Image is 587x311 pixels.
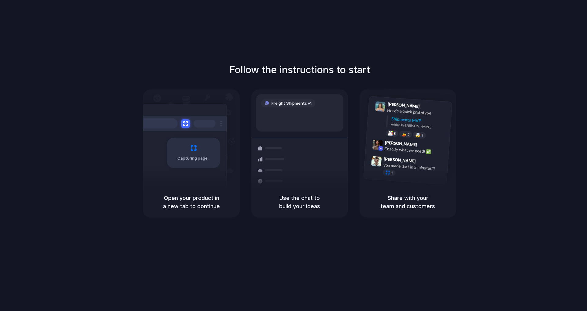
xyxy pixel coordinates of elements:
[387,107,448,117] div: Here's a quick prototype
[394,132,396,135] span: 8
[177,155,211,161] span: Capturing page
[418,158,430,166] span: 9:47 AM
[387,101,420,110] span: [PERSON_NAME]
[385,139,417,148] span: [PERSON_NAME]
[383,162,444,172] div: you made that in 5 minutes?!
[415,133,421,137] div: 🤯
[408,132,410,136] span: 5
[150,194,232,210] h5: Open your product in a new tab to continue
[422,103,434,111] span: 9:41 AM
[259,194,341,210] h5: Use the chat to build your ideas
[419,142,431,149] span: 9:42 AM
[384,155,416,164] span: [PERSON_NAME]
[271,100,312,107] span: Freight Shipments v1
[391,121,447,130] div: Added by [PERSON_NAME]
[391,115,448,125] div: Shipments MVP
[421,133,423,137] span: 3
[367,194,449,210] h5: Share with your team and customers
[384,145,445,156] div: Exactly what we need! ✅
[229,63,370,77] h1: Follow the instructions to start
[391,171,393,174] span: 1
